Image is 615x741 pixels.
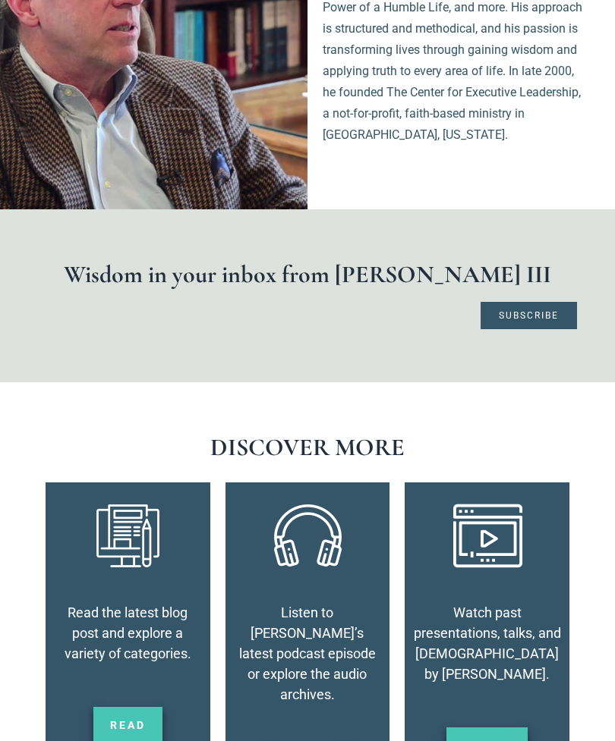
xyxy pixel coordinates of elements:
span: Read [110,720,146,730]
p: Listen to [PERSON_NAME]’s latest podcast episode or explore the audio archives. [233,602,383,705]
h1: DISCOVER MORE [38,435,577,460]
span: Subscribe [499,311,559,320]
a: Subscribe [481,302,577,329]
p: Watch past presentations, talks, and [DEMOGRAPHIC_DATA] by [PERSON_NAME]. [412,602,562,684]
p: Read the latest blog post and explore a variety of categories. [53,602,203,664]
h1: Wisdom in your inbox from [PERSON_NAME] III [38,262,577,287]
